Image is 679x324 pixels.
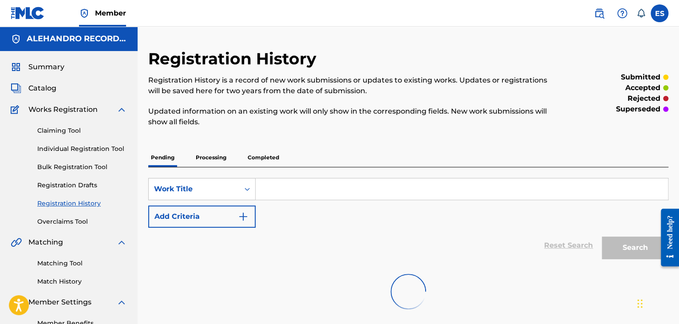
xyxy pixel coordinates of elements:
[628,93,660,104] p: rejected
[148,106,549,127] p: Updated information on an existing work will only show in the corresponding fields. New work subm...
[37,199,127,208] a: Registration History
[37,217,127,226] a: Overclaims Tool
[37,259,127,268] a: Matching Tool
[11,297,21,308] img: Member Settings
[37,162,127,172] a: Bulk Registration Tool
[637,290,643,317] div: Плъзни
[635,281,679,324] iframe: Chat Widget
[95,8,126,18] span: Member
[594,8,604,19] img: search
[116,237,127,248] img: expand
[37,126,127,135] a: Claiming Tool
[154,184,234,194] div: Work Title
[11,62,64,72] a: SummarySummary
[28,237,63,248] span: Matching
[651,4,668,22] div: User Menu
[28,297,91,308] span: Member Settings
[238,211,249,222] img: 9d2ae6d4665cec9f34b9.svg
[148,178,668,263] form: Search Form
[245,148,282,167] p: Completed
[11,62,21,72] img: Summary
[148,75,549,96] p: Registration History is a record of new work submissions or updates to existing works. Updates or...
[28,104,98,115] span: Works Registration
[116,104,127,115] img: expand
[37,144,127,154] a: Individual Registration Tool
[11,237,22,248] img: Matching
[148,148,177,167] p: Pending
[28,83,56,94] span: Catalog
[635,281,679,324] div: Джаджи за чат
[148,205,256,228] button: Add Criteria
[148,49,321,69] h2: Registration History
[590,4,608,22] a: Public Search
[79,8,90,19] img: Top Rightsholder
[116,297,127,308] img: expand
[37,277,127,286] a: Match History
[391,274,426,309] img: preloader
[636,9,645,18] div: Notifications
[193,148,229,167] p: Processing
[28,62,64,72] span: Summary
[11,83,21,94] img: Catalog
[621,72,660,83] p: submitted
[27,34,127,44] h5: ALEHANDRO RECORDS LTD.
[617,8,628,19] img: help
[11,104,22,115] img: Works Registration
[11,7,45,20] img: MLC Logo
[11,34,21,44] img: Accounts
[613,4,631,22] div: Help
[654,202,679,273] iframe: Resource Center
[11,83,56,94] a: CatalogCatalog
[37,181,127,190] a: Registration Drafts
[625,83,660,93] p: accepted
[616,104,660,115] p: superseded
